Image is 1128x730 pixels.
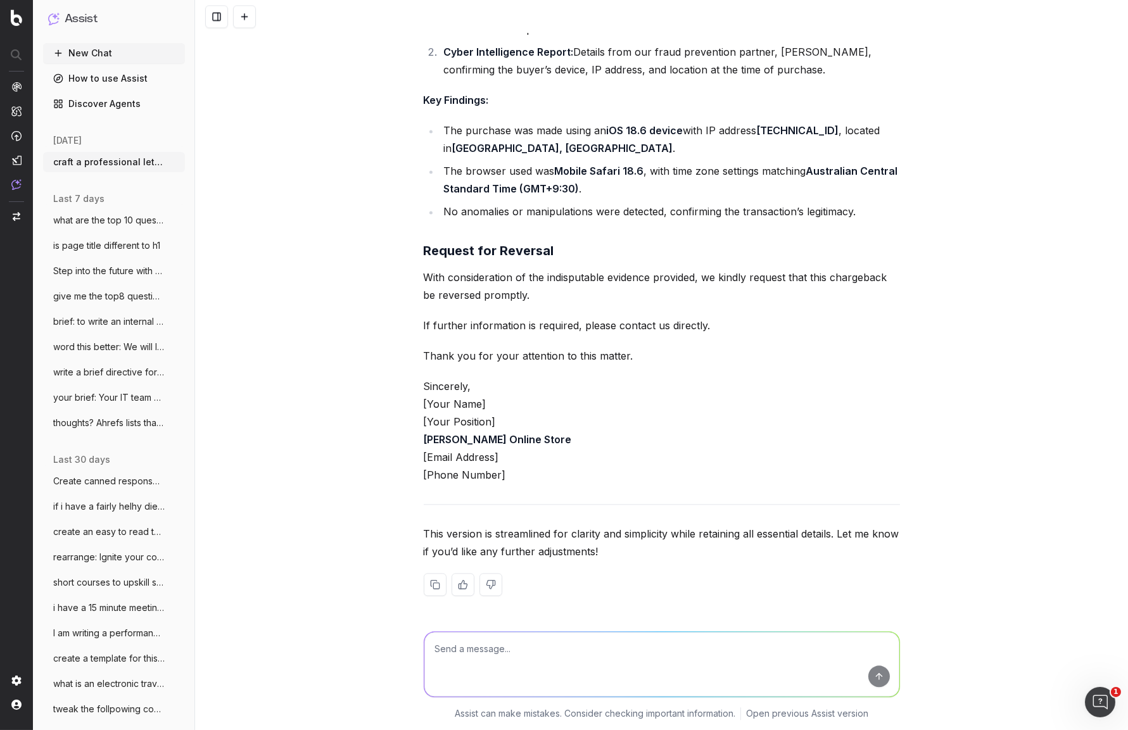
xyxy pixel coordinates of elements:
button: your brief: Your IT team have limited ce [43,387,185,408]
strong: [TECHNICAL_ID] [757,124,839,137]
iframe: Intercom live chat [1085,687,1115,717]
img: Studio [11,155,22,165]
strong: iOS 18.6 device [607,124,683,137]
button: create an easy to read table that outlin [43,522,185,542]
span: what is an electronic travel authority E [53,677,165,690]
button: New Chat [43,43,185,63]
span: last 30 days [53,453,110,466]
span: tweak the follpowing content to reflect [53,703,165,715]
button: craft a professional letter for chargepb [43,152,185,172]
img: Analytics [11,82,22,92]
p: Thank you for your attention to this matter. [424,347,900,365]
strong: Mobile Safari 18.6 [555,165,644,177]
img: Botify logo [11,9,22,26]
span: 1 [1111,687,1121,697]
button: i have a 15 minute meeting with a petula [43,598,185,618]
span: Step into the future with Wi-Fi 7! From [53,265,165,277]
strong: Request for Reversal [424,243,554,258]
button: Assist [48,10,180,28]
span: thoughts? Ahrefs lists that all non-bran [53,417,165,429]
span: give me the top8 questions from this Als [53,290,165,303]
span: short courses to upskill seo contnrt wri [53,576,165,589]
a: How to use Assist [43,68,185,89]
button: thoughts? Ahrefs lists that all non-bran [43,413,185,433]
span: what are the top 10 questions that shoul [53,214,165,227]
li: No anomalies or manipulations were detected, confirming the transaction’s legitimacy. [440,203,900,220]
span: [DATE] [53,134,82,147]
img: Assist [48,13,60,25]
p: With consideration of the indisputable evidence provided, we kindly request that this chargeback ... [424,268,900,304]
img: Activation [11,130,22,141]
button: Create canned response to customers/stor [43,471,185,491]
p: If further information is required, please contact us directly. [424,317,900,334]
span: create a template for this header for ou [53,652,165,665]
button: what is an electronic travel authority E [43,674,185,694]
h1: Assist [65,10,98,28]
p: Assist can make mistakes. Consider checking important information. [455,707,735,720]
span: rearrange: Ignite your cooking potential [53,551,165,563]
span: brief: to write an internal comms update [53,315,165,328]
button: brief: to write an internal comms update [43,312,185,332]
span: is page title different to h1 [53,239,160,252]
span: craft a professional letter for chargepb [53,156,165,168]
span: I am writing a performance review and po [53,627,165,639]
strong: Cyber Intelligence Report: [444,46,574,58]
button: what are the top 10 questions that shoul [43,210,185,230]
p: Sincerely, [Your Name] [Your Position] [Email Address] [Phone Number] [424,377,900,484]
button: rearrange: Ignite your cooking potential [43,547,185,567]
span: Create canned response to customers/stor [53,475,165,488]
p: This version is streamlined for clarity and simplicity while retaining all essential details. Let... [424,525,900,560]
span: your brief: Your IT team have limited ce [53,391,165,404]
strong: Key Findings: [424,94,489,106]
li: The browser used was , with time zone settings matching . [440,162,900,198]
img: Assist [11,179,22,190]
span: if i have a fairly helhy diet is one act [53,500,165,513]
span: write a brief directive for a staff memb [53,366,165,379]
button: tweak the follpowing content to reflect [43,699,185,719]
span: i have a 15 minute meeting with a petula [53,601,165,614]
button: if i have a fairly helhy diet is one act [43,496,185,517]
span: create an easy to read table that outlin [53,525,165,538]
li: Details from our fraud prevention partner, [PERSON_NAME], confirming the buyer’s device, IP addre... [440,43,900,79]
button: write a brief directive for a staff memb [43,362,185,382]
img: Intelligence [11,106,22,116]
a: Discover Agents [43,94,185,114]
button: create a template for this header for ou [43,648,185,669]
strong: [PERSON_NAME] Online Store [424,433,572,446]
button: give me the top8 questions from this Als [43,286,185,306]
button: Step into the future with Wi-Fi 7! From [43,261,185,281]
img: Setting [11,676,22,686]
button: I am writing a performance review and po [43,623,185,643]
a: Open previous Assist version [746,707,868,720]
img: My account [11,700,22,710]
button: short courses to upskill seo contnrt wri [43,572,185,593]
img: Switch project [13,212,20,221]
button: word this better: We will look at having [43,337,185,357]
span: word this better: We will look at having [53,341,165,353]
span: last 7 days [53,192,105,205]
strong: [GEOGRAPHIC_DATA], [GEOGRAPHIC_DATA] [452,142,673,154]
li: The purchase was made using an with IP address , located in . [440,122,900,157]
button: is page title different to h1 [43,236,185,256]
